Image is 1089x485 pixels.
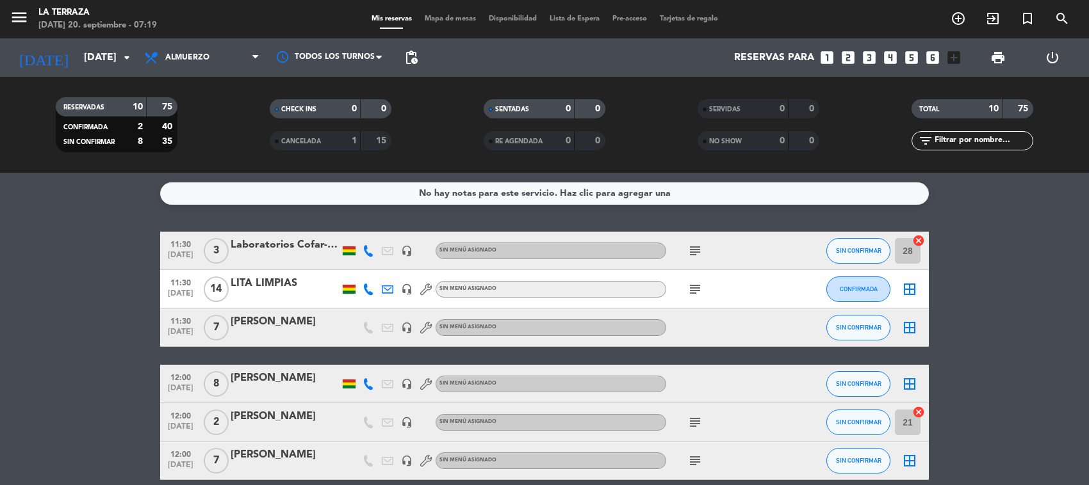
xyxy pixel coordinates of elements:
[231,408,340,425] div: [PERSON_NAME]
[933,134,1033,148] input: Filtrar por nombre...
[985,11,1001,26] i: exit_to_app
[951,11,966,26] i: add_circle_outline
[826,238,890,264] button: SIN CONFIRMAR
[912,406,925,418] i: cancel
[1054,11,1070,26] i: search
[165,313,197,328] span: 11:30
[1025,38,1079,77] div: LOG OUT
[595,136,603,145] strong: 0
[826,276,890,302] button: CONFIRMADA
[63,139,115,145] span: SIN CONFIRMAR
[495,106,529,113] span: SENTADAS
[231,447,340,463] div: [PERSON_NAME]
[381,104,389,113] strong: 0
[165,289,197,304] span: [DATE]
[63,124,108,131] span: CONFIRMADA
[543,15,606,22] span: Lista de Espera
[709,138,742,145] span: NO SHOW
[482,15,543,22] span: Disponibilidad
[595,104,603,113] strong: 0
[606,15,653,22] span: Pre-acceso
[419,186,671,201] div: No hay notas para este servicio. Haz clic para agregar una
[439,248,496,253] span: Sin menú asignado
[138,122,143,131] strong: 2
[162,102,175,111] strong: 75
[38,6,157,19] div: La Terraza
[734,52,814,64] span: Reservas para
[401,417,413,428] i: headset_mic
[566,104,571,113] strong: 0
[63,104,104,111] span: RESERVADAS
[165,251,197,266] span: [DATE]
[836,324,881,331] span: SIN CONFIRMAR
[819,49,835,66] i: looks_one
[204,409,229,435] span: 2
[439,324,496,330] span: Sin menú asignado
[809,104,817,113] strong: 0
[165,408,197,422] span: 12:00
[231,275,340,292] div: LITA LIMPIAS
[687,453,703,468] i: subject
[990,50,1006,65] span: print
[401,322,413,333] i: headset_mic
[281,106,316,113] span: CHECK INS
[709,106,741,113] span: SERVIDAS
[165,461,197,475] span: [DATE]
[946,49,962,66] i: add_box
[165,236,197,251] span: 11:30
[165,384,197,399] span: [DATE]
[133,102,143,111] strong: 10
[401,283,413,295] i: headset_mic
[404,50,419,65] span: pending_actions
[401,245,413,257] i: headset_mic
[902,453,917,468] i: border_all
[439,419,496,424] span: Sin menú asignado
[988,104,999,113] strong: 10
[165,446,197,461] span: 12:00
[138,137,143,146] strong: 8
[352,104,357,113] strong: 0
[882,49,899,66] i: looks_4
[653,15,725,22] span: Tarjetas de regalo
[204,276,229,302] span: 14
[165,328,197,342] span: [DATE]
[861,49,878,66] i: looks_3
[919,106,939,113] span: TOTAL
[840,49,856,66] i: looks_two
[836,418,881,425] span: SIN CONFIRMAR
[418,15,482,22] span: Mapa de mesas
[826,315,890,340] button: SIN CONFIRMAR
[902,282,917,297] i: border_all
[918,133,933,148] i: filter_list
[439,286,496,291] span: Sin menú asignado
[902,376,917,392] i: border_all
[902,320,917,335] i: border_all
[162,137,175,146] strong: 35
[401,455,413,466] i: headset_mic
[401,378,413,390] i: headset_mic
[1045,50,1060,65] i: power_settings_new
[38,19,157,32] div: [DATE] 20. septiembre - 07:19
[10,8,29,31] button: menu
[687,243,703,258] i: subject
[231,370,340,386] div: [PERSON_NAME]
[840,285,878,292] span: CONFIRMADA
[780,136,785,145] strong: 0
[826,409,890,435] button: SIN CONFIRMAR
[231,237,340,253] div: Laboratorios Cofar- [PERSON_NAME].
[687,282,703,297] i: subject
[10,44,78,72] i: [DATE]
[165,369,197,384] span: 12:00
[1018,104,1031,113] strong: 75
[912,234,925,247] i: cancel
[165,422,197,437] span: [DATE]
[780,104,785,113] strong: 0
[1020,11,1035,26] i: turned_in_not
[204,448,229,473] span: 7
[165,274,197,289] span: 11:30
[119,50,135,65] i: arrow_drop_down
[365,15,418,22] span: Mis reservas
[826,371,890,397] button: SIN CONFIRMAR
[376,136,389,145] strong: 15
[826,448,890,473] button: SIN CONFIRMAR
